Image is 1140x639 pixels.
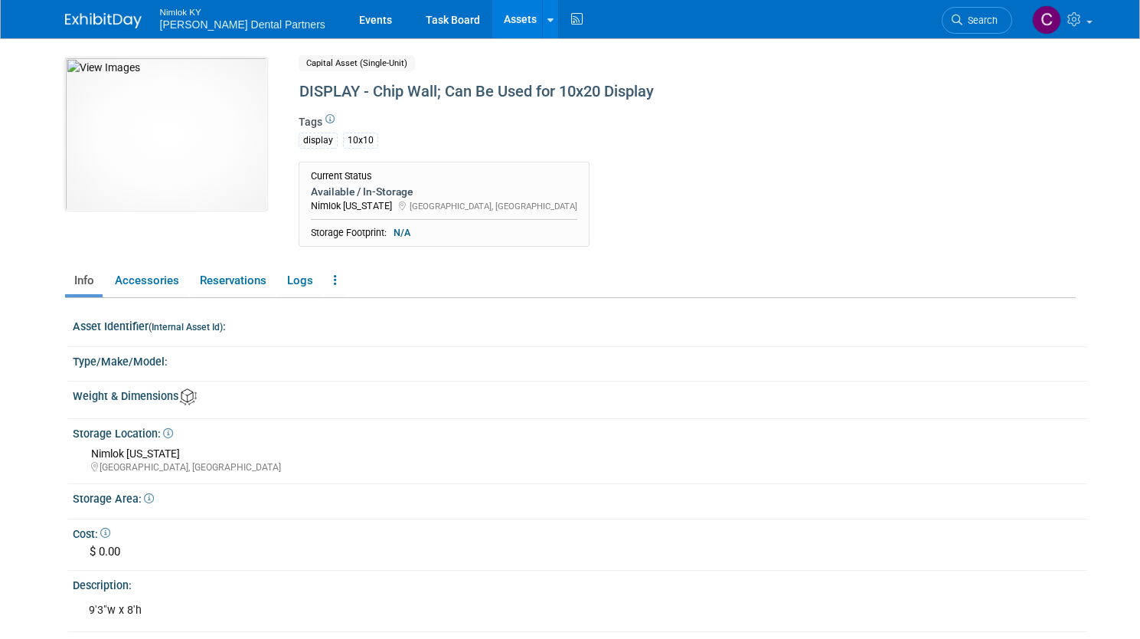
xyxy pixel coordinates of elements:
[78,595,893,626] div: 9'3"w x 8'h
[278,267,322,294] a: Logs
[65,57,267,211] img: View Images
[343,133,378,149] div: 10x10
[106,267,188,294] a: Accessories
[299,114,965,159] div: Tags
[962,15,998,26] span: Search
[73,315,1087,334] div: Asset Identifier :
[73,422,1087,441] div: Storage Location:
[294,78,965,106] div: DISPLAY - Chip Wall; Can Be Used for 10x20 Display
[1032,5,1061,34] img: Cassidy Rutledge
[410,201,577,211] span: [GEOGRAPHIC_DATA], [GEOGRAPHIC_DATA]
[91,461,1076,474] div: [GEOGRAPHIC_DATA], [GEOGRAPHIC_DATA]
[311,185,577,198] div: Available / In-Storage
[311,226,577,240] div: Storage Footprint:
[65,13,142,28] img: ExhibitDay
[73,493,154,505] span: Storage Area:
[180,388,197,405] img: Asset Weight and Dimensions
[311,200,392,211] span: Nimlok [US_STATE]
[311,170,577,182] div: Current Status
[160,3,325,19] span: Nimlok KY
[299,55,415,71] span: Capital Asset (Single-Unit)
[191,267,275,294] a: Reservations
[84,540,1076,564] div: $ 0.00
[389,226,415,240] span: N/A
[73,574,1087,593] div: Description:
[299,133,338,149] div: display
[73,350,1087,369] div: Type/Make/Model:
[160,18,325,31] span: [PERSON_NAME] Dental Partners
[65,267,103,294] a: Info
[73,523,1087,542] div: Cost:
[91,447,180,460] span: Nimlok [US_STATE]
[73,385,1087,405] div: Weight & Dimensions
[942,7,1012,34] a: Search
[149,322,223,333] small: (Internal Asset Id)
